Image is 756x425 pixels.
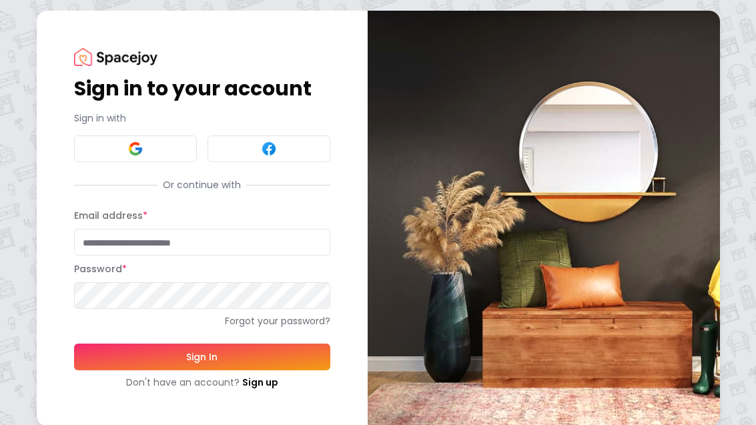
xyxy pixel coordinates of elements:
[74,344,330,370] button: Sign In
[74,77,330,101] h1: Sign in to your account
[74,314,330,328] a: Forgot your password?
[74,209,147,222] label: Email address
[127,141,143,157] img: Google signin
[74,48,157,66] img: Spacejoy Logo
[242,376,278,389] a: Sign up
[74,111,330,125] p: Sign in with
[157,178,246,191] span: Or continue with
[261,141,277,157] img: Facebook signin
[74,262,127,276] label: Password
[74,376,330,389] div: Don't have an account?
